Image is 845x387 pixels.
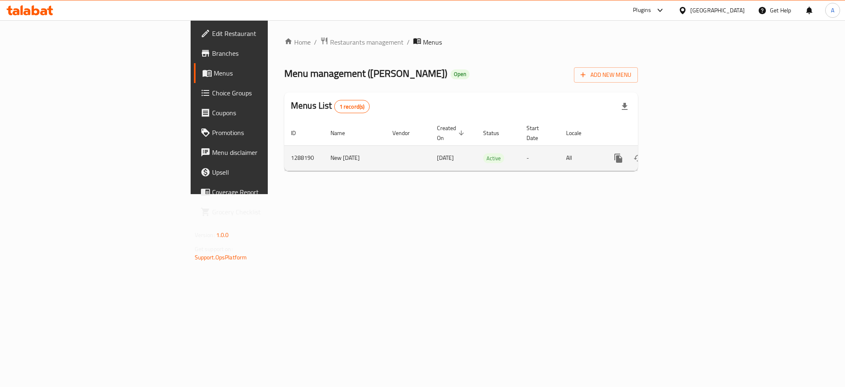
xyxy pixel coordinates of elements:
[291,100,370,113] h2: Menus List
[437,152,454,163] span: [DATE]
[194,123,332,142] a: Promotions
[407,37,410,47] li: /
[437,123,467,143] span: Created On
[284,37,638,47] nav: breadcrumb
[194,202,332,222] a: Grocery Checklist
[559,145,602,171] td: All
[566,128,592,138] span: Locale
[194,24,332,43] a: Edit Restaurant
[581,70,631,80] span: Add New Menu
[212,48,325,58] span: Branches
[212,128,325,138] span: Promotions
[194,182,332,202] a: Coverage Report
[194,83,332,103] a: Choice Groups
[520,145,559,171] td: -
[423,37,442,47] span: Menus
[392,128,420,138] span: Vendor
[483,153,504,163] div: Active
[628,148,648,168] button: Change Status
[320,37,404,47] a: Restaurants management
[335,103,370,111] span: 1 record(s)
[212,167,325,177] span: Upsell
[526,123,550,143] span: Start Date
[609,148,628,168] button: more
[602,121,694,146] th: Actions
[195,252,247,263] a: Support.OpsPlatform
[194,142,332,162] a: Menu disclaimer
[194,63,332,83] a: Menus
[690,6,745,15] div: [GEOGRAPHIC_DATA]
[284,64,447,83] span: Menu management ( [PERSON_NAME] )
[212,88,325,98] span: Choice Groups
[483,154,504,163] span: Active
[324,145,386,171] td: New [DATE]
[194,43,332,63] a: Branches
[291,128,307,138] span: ID
[330,128,356,138] span: Name
[451,71,470,78] span: Open
[831,6,834,15] span: A
[195,230,215,240] span: Version:
[615,97,635,116] div: Export file
[284,121,694,171] table: enhanced table
[216,230,229,240] span: 1.0.0
[194,162,332,182] a: Upsell
[195,244,233,254] span: Get support on:
[212,207,325,217] span: Grocery Checklist
[451,69,470,79] div: Open
[483,128,510,138] span: Status
[194,103,332,123] a: Coupons
[334,100,370,113] div: Total records count
[212,28,325,38] span: Edit Restaurant
[212,147,325,157] span: Menu disclaimer
[633,5,651,15] div: Plugins
[214,68,325,78] span: Menus
[212,108,325,118] span: Coupons
[574,67,638,83] button: Add New Menu
[212,187,325,197] span: Coverage Report
[330,37,404,47] span: Restaurants management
